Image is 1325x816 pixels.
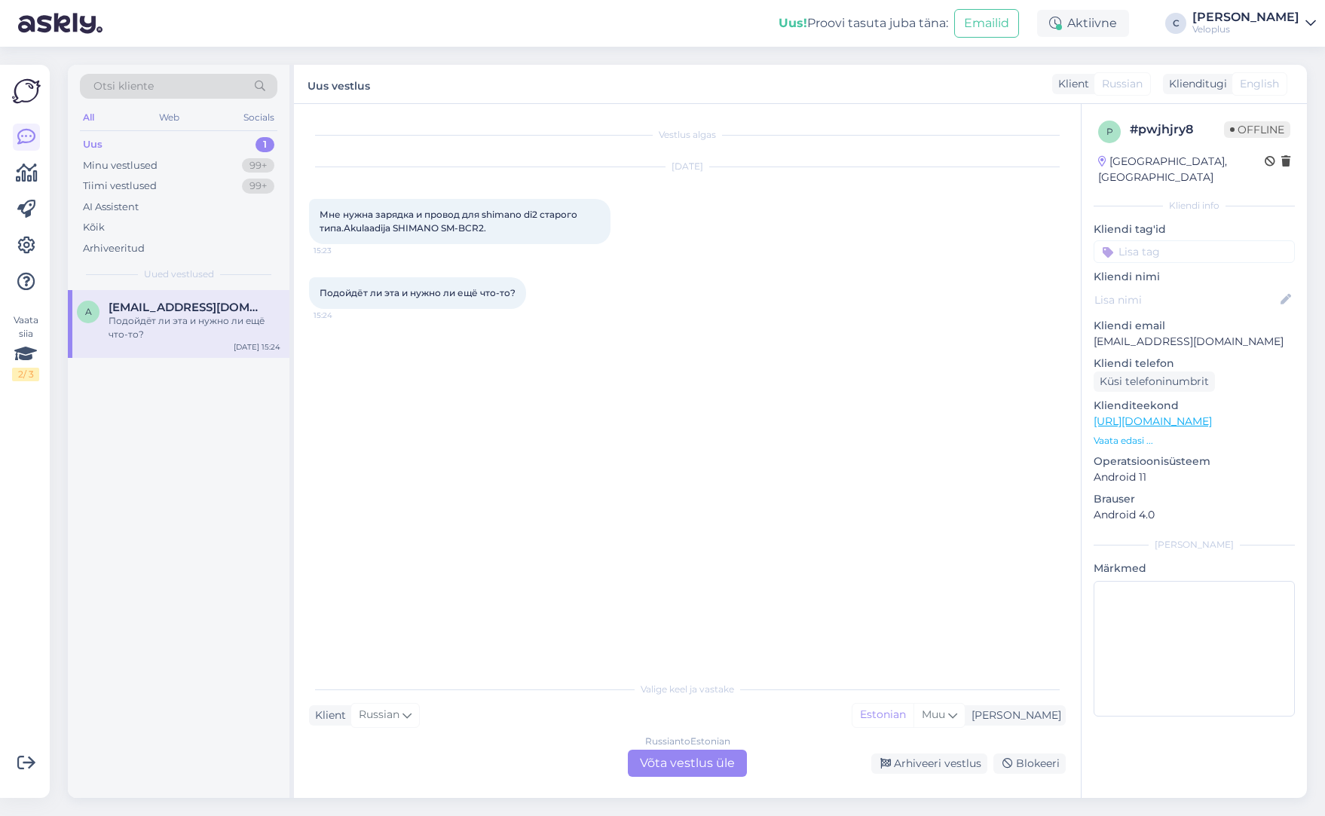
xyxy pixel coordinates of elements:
[993,753,1066,774] div: Blokeeri
[242,179,274,194] div: 99+
[1106,126,1113,137] span: p
[1192,11,1316,35] a: [PERSON_NAME]Veloplus
[309,160,1066,173] div: [DATE]
[1094,334,1295,350] p: [EMAIL_ADDRESS][DOMAIN_NAME]
[1240,76,1279,92] span: English
[1094,398,1295,414] p: Klienditeekond
[1130,121,1224,139] div: # pwjhjry8
[309,708,346,723] div: Klient
[109,301,265,314] span: andrii.matveiev@gmail.com
[1094,491,1295,507] p: Brauser
[852,704,913,726] div: Estonian
[308,74,370,94] label: Uus vestlus
[314,245,370,256] span: 15:23
[12,368,39,381] div: 2 / 3
[1163,76,1227,92] div: Klienditugi
[83,241,145,256] div: Arhiveeritud
[1094,561,1295,576] p: Märkmed
[645,735,730,748] div: Russian to Estonian
[83,158,158,173] div: Minu vestlused
[240,108,277,127] div: Socials
[779,14,948,32] div: Proovi tasuta juba täna:
[109,314,280,341] div: Подойдёт ли эта и нужно ли ещё что-то?
[1094,538,1295,552] div: [PERSON_NAME]
[1094,240,1295,263] input: Lisa tag
[359,707,399,723] span: Russian
[85,306,92,317] span: a
[320,287,516,298] span: Подойдёт ли эта и нужно ли ещё что-то?
[1094,507,1295,523] p: Android 4.0
[1094,269,1295,285] p: Kliendi nimi
[1094,469,1295,485] p: Android 11
[871,753,987,774] div: Arhiveeri vestlus
[1094,222,1295,237] p: Kliendi tag'id
[256,137,274,152] div: 1
[83,200,139,215] div: AI Assistent
[12,313,39,381] div: Vaata siia
[922,708,945,721] span: Muu
[156,108,182,127] div: Web
[1094,434,1295,448] p: Vaata edasi ...
[314,310,370,321] span: 15:24
[309,683,1066,696] div: Valige keel ja vastake
[965,708,1061,723] div: [PERSON_NAME]
[1094,199,1295,212] div: Kliendi info
[1094,318,1295,334] p: Kliendi email
[1192,11,1299,23] div: [PERSON_NAME]
[954,9,1019,38] button: Emailid
[144,267,214,281] span: Uued vestlused
[1094,414,1212,428] a: [URL][DOMAIN_NAME]
[628,750,747,777] div: Võta vestlus üle
[779,16,807,30] b: Uus!
[83,137,103,152] div: Uus
[1192,23,1299,35] div: Veloplus
[1094,454,1295,469] p: Operatsioonisüsteem
[83,179,157,194] div: Tiimi vestlused
[1094,356,1295,371] p: Kliendi telefon
[1094,292,1278,308] input: Lisa nimi
[1224,121,1290,138] span: Offline
[234,341,280,353] div: [DATE] 15:24
[80,108,97,127] div: All
[1037,10,1129,37] div: Aktiivne
[93,78,154,94] span: Otsi kliente
[1052,76,1089,92] div: Klient
[242,158,274,173] div: 99+
[309,128,1066,142] div: Vestlus algas
[320,209,580,234] span: Мне нужна зарядка и провод для shimano di2 старого типа.Akulaadija SHIMANO SM-BCR2.
[1098,154,1265,185] div: [GEOGRAPHIC_DATA], [GEOGRAPHIC_DATA]
[83,220,105,235] div: Kõik
[1094,371,1215,392] div: Küsi telefoninumbrit
[12,77,41,105] img: Askly Logo
[1165,13,1186,34] div: C
[1102,76,1143,92] span: Russian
